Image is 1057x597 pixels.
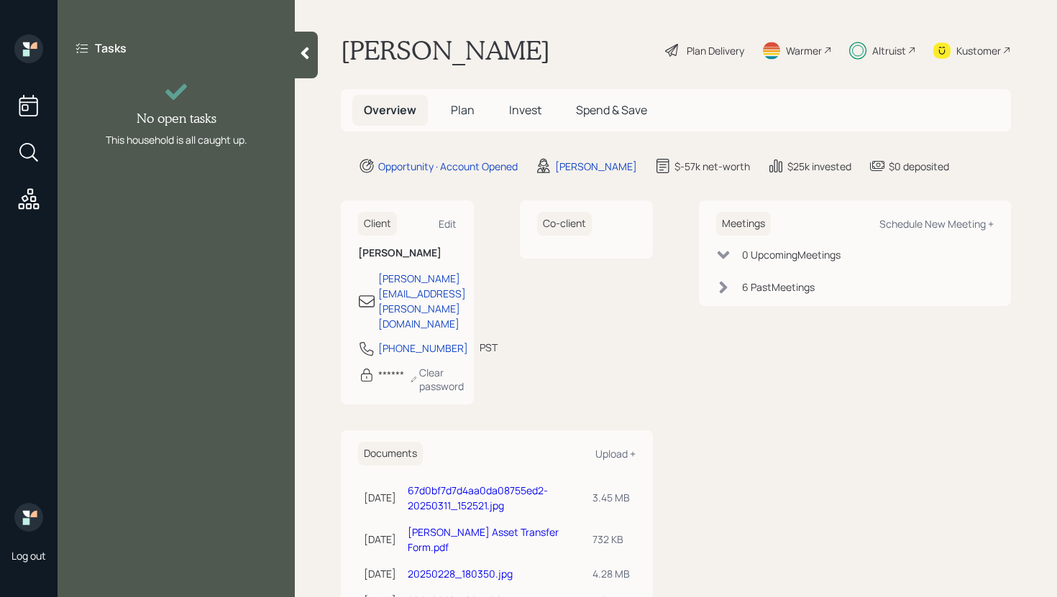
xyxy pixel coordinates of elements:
[537,212,592,236] h6: Co-client
[879,217,994,231] div: Schedule New Meeting +
[592,566,630,581] div: 4.28 MB
[742,247,841,262] div: 0 Upcoming Meeting s
[595,447,636,461] div: Upload +
[786,43,822,58] div: Warmer
[576,102,647,118] span: Spend & Save
[364,102,416,118] span: Overview
[137,111,216,126] h4: No open tasks
[451,102,475,118] span: Plan
[378,271,466,331] div: [PERSON_NAME][EMAIL_ADDRESS][PERSON_NAME][DOMAIN_NAME]
[364,490,396,505] div: [DATE]
[408,525,559,554] a: [PERSON_NAME] Asset Transfer Form.pdf
[378,159,518,174] div: Opportunity · Account Opened
[341,34,550,66] h1: [PERSON_NAME]
[95,40,127,56] label: Tasks
[674,159,750,174] div: $-57k net-worth
[106,132,247,147] div: This household is all caught up.
[358,247,457,259] h6: [PERSON_NAME]
[364,566,396,581] div: [DATE]
[480,340,498,355] div: PST
[408,567,513,580] a: 20250228_180350.jpg
[12,549,46,563] div: Log out
[687,43,744,58] div: Plan Delivery
[509,102,541,118] span: Invest
[787,159,851,174] div: $25k invested
[14,503,43,532] img: retirable_logo.png
[592,532,630,547] div: 732 KB
[358,442,423,466] h6: Documents
[872,43,906,58] div: Altruist
[358,212,397,236] h6: Client
[592,490,630,505] div: 3.45 MB
[408,483,548,512] a: 67d0bf7d7d4aa0da08755ed2-20250311_152521.jpg
[716,212,771,236] h6: Meetings
[410,366,467,393] div: Clear password
[889,159,949,174] div: $0 deposited
[439,217,457,231] div: Edit
[956,43,1001,58] div: Kustomer
[378,341,468,356] div: [PHONE_NUMBER]
[364,532,396,547] div: [DATE]
[742,279,815,295] div: 6 Past Meeting s
[555,159,637,174] div: [PERSON_NAME]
